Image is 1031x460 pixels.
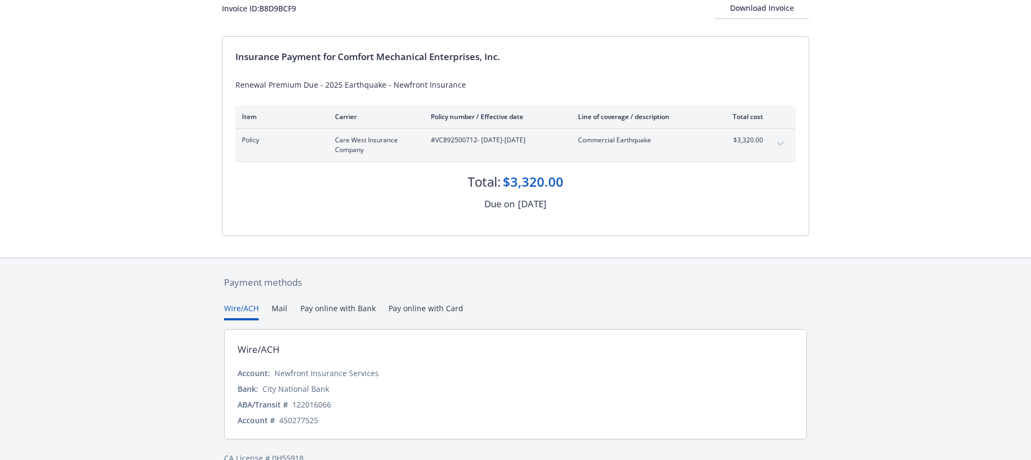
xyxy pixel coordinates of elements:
button: Wire/ACH [224,303,259,320]
span: Care West Insurance Company [335,135,413,155]
div: 450277525 [279,415,318,426]
div: Line of coverage / description [578,112,705,121]
div: Item [242,112,318,121]
div: Account: [238,367,270,379]
div: 122016066 [292,399,331,410]
div: Total: [468,173,501,191]
div: Due on [484,197,515,211]
div: Account # [238,415,275,426]
div: Invoice ID: B8D9BCF9 [222,3,296,14]
div: $3,320.00 [503,173,563,191]
div: Payment methods [224,275,807,290]
button: Pay online with Bank [300,303,376,320]
div: City National Bank [262,383,329,395]
div: Renewal Premium Due - 2025 Earthquake - Newfront Insurance [235,79,796,90]
div: [DATE] [518,197,547,211]
div: ABA/Transit # [238,399,288,410]
div: PolicyCare West Insurance Company#VC892500712- [DATE]-[DATE]Commercial Earthquake$3,320.00expand ... [235,129,796,161]
button: Mail [272,303,287,320]
button: expand content [772,135,789,153]
div: Wire/ACH [238,343,280,357]
span: Commercial Earthquake [578,135,705,145]
div: Carrier [335,112,413,121]
div: Bank: [238,383,258,395]
span: $3,320.00 [723,135,763,145]
div: Newfront Insurance Services [274,367,379,379]
div: Insurance Payment for Comfort Mechanical Enterprises, Inc. [235,50,796,64]
div: Total cost [723,112,763,121]
div: Policy number / Effective date [431,112,561,121]
button: Pay online with Card [389,303,463,320]
span: Policy [242,135,318,145]
span: #VC892500712 - [DATE]-[DATE] [431,135,561,145]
